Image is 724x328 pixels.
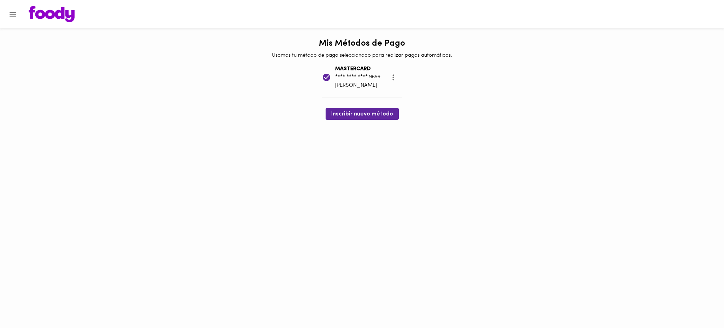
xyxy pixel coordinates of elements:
button: more [385,69,402,86]
img: logo.png [29,6,75,22]
button: Inscribir nuevo método [326,108,399,120]
iframe: Messagebird Livechat Widget [683,287,717,321]
p: Usamos tu método de pago seleccionado para realizar pagos automáticos. [272,52,452,59]
b: MASTERCARD [335,66,371,72]
span: Inscribir nuevo método [331,111,393,118]
button: Menu [4,6,22,23]
h1: Mis Métodos de Pago [319,39,405,48]
p: [PERSON_NAME] [335,82,380,89]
